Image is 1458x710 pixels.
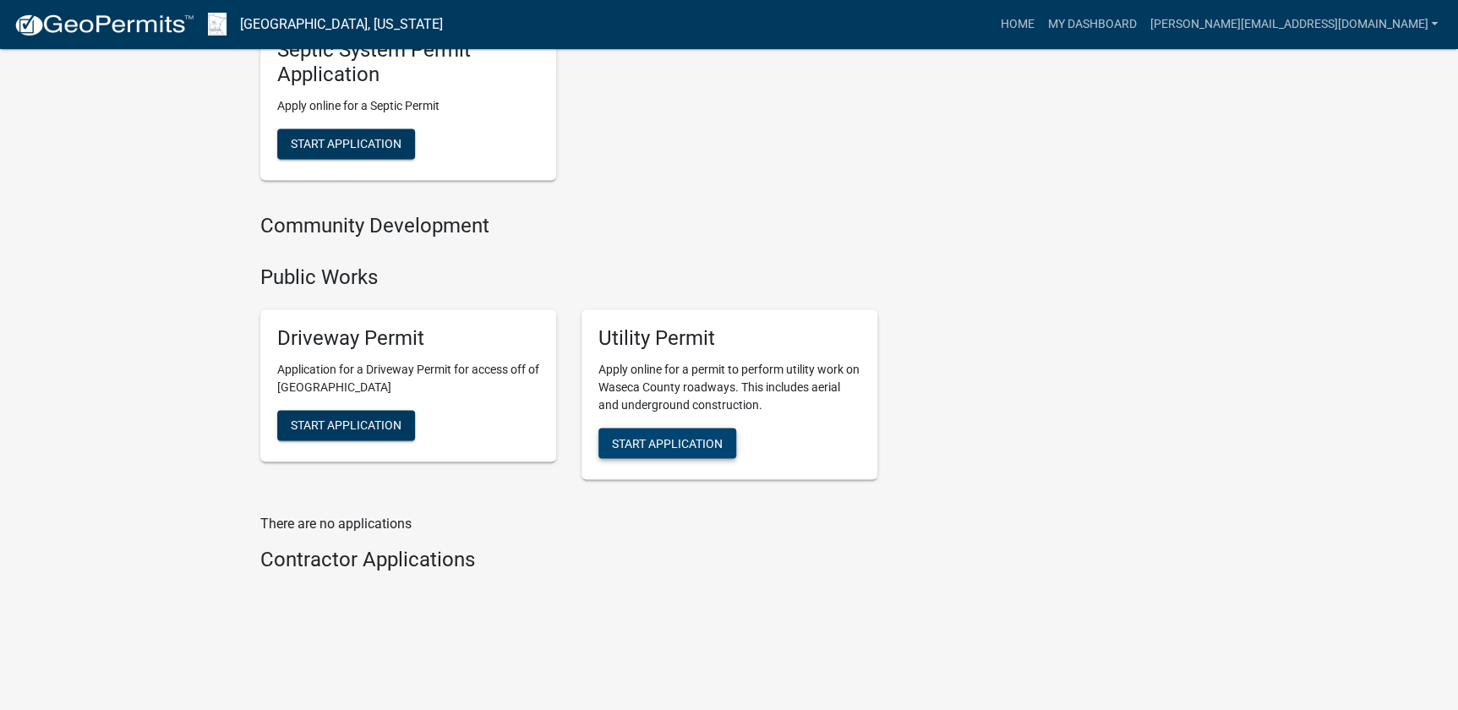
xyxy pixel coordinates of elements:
h5: Driveway Permit [277,326,539,351]
h5: Septic System Permit Application [277,38,539,87]
button: Start Application [277,128,415,159]
h4: Public Works [260,265,877,290]
h5: Utility Permit [598,326,860,351]
a: My Dashboard [1040,8,1143,41]
button: Start Application [598,428,736,458]
span: Start Application [291,136,401,150]
h4: Contractor Applications [260,547,877,571]
p: Application for a Driveway Permit for access off of [GEOGRAPHIC_DATA] [277,361,539,396]
wm-workflow-list-section: Contractor Applications [260,547,877,578]
button: Start Application [277,410,415,440]
p: Apply online for a permit to perform utility work on Waseca County roadways. This includes aerial... [598,361,860,414]
a: [GEOGRAPHIC_DATA], [US_STATE] [240,10,443,39]
span: Start Application [291,418,401,432]
a: [PERSON_NAME][EMAIL_ADDRESS][DOMAIN_NAME] [1143,8,1444,41]
span: Start Application [612,436,723,450]
p: Apply online for a Septic Permit [277,97,539,115]
p: There are no applications [260,513,877,533]
img: Waseca County, Minnesota [208,13,227,35]
h4: Community Development [260,214,877,238]
a: Home [993,8,1040,41]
